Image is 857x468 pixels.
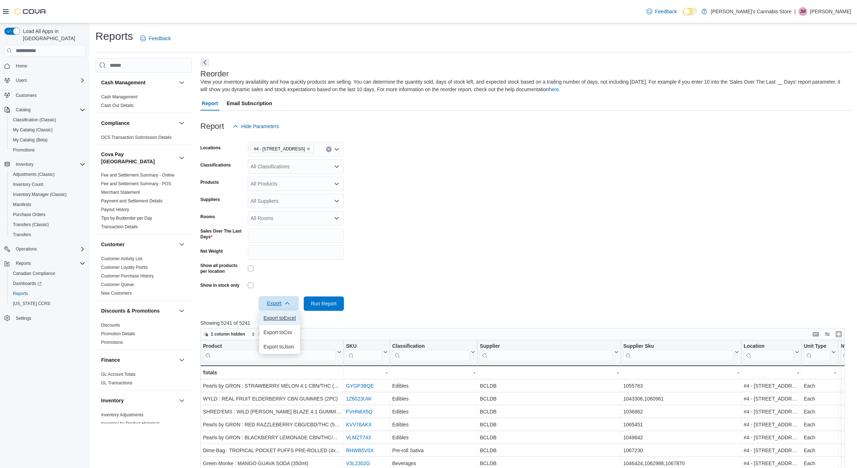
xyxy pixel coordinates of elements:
button: Export [259,296,299,310]
div: - [623,368,739,377]
div: 1046424,1062988,1067870 [623,459,739,468]
button: Clear input [326,146,332,152]
div: Edibles [392,420,475,429]
p: Showing 5241 of 5241 [200,319,851,327]
span: Sort fields [259,331,278,337]
a: Feedback [644,4,680,19]
button: Customers [1,90,88,100]
button: Finance [177,356,186,364]
button: My Catalog (Classic) [7,125,88,135]
a: Canadian Compliance [10,269,58,278]
button: Export toExcel [259,311,300,325]
a: Customer Queue [101,282,134,287]
div: Product [203,343,336,361]
span: Export to Json [264,344,296,350]
div: - [480,368,619,377]
button: Open list of options [334,198,340,204]
div: Edibles [392,433,475,442]
div: Edibles [392,382,475,390]
div: Supplier Sku [623,343,733,361]
div: - [744,368,799,377]
button: Classification (Classic) [7,115,88,125]
span: Inventory Manager (Classic) [13,192,67,197]
div: #4 - [STREET_ADDRESS] [744,407,799,416]
span: Cash Management [101,94,137,100]
div: Location [744,343,794,361]
a: Promotions [101,340,123,345]
button: Customer [177,240,186,249]
span: Catalog [13,106,85,114]
span: Transfers (Classic) [10,220,85,229]
span: Load All Apps in [GEOGRAPHIC_DATA] [20,28,85,42]
a: Feedback [137,31,174,46]
a: VLMZT743 [346,435,371,440]
a: OCS Transaction Submission Details [101,135,172,140]
button: Catalog [1,105,88,115]
button: My Catalog (Beta) [7,135,88,145]
span: Users [13,76,85,85]
div: #4 - [STREET_ADDRESS] [744,394,799,403]
a: Payout History [101,207,129,212]
span: GL Transactions [101,380,132,386]
button: Users [1,75,88,85]
button: Export toJson [259,340,300,354]
button: Home [1,61,88,71]
a: Transfers [10,230,34,239]
div: Cova Pay [GEOGRAPHIC_DATA] [95,171,192,234]
button: Run Report [304,296,344,311]
span: My Catalog (Classic) [13,127,53,133]
span: My Catalog (Beta) [13,137,48,143]
span: Promotions [13,147,35,153]
button: Inventory Manager (Classic) [7,189,88,200]
button: Discounts & Promotions [101,307,176,314]
button: Sort fields [248,330,280,338]
span: Inventory [16,162,33,167]
a: GYGP3BQE [346,383,374,389]
h3: Compliance [101,120,129,127]
span: Customer Purchase History [101,273,154,279]
div: - [804,368,836,377]
span: Operations [13,245,85,253]
a: 1Z6023UW [346,396,371,402]
a: Merchant Statement [101,190,140,195]
button: Discounts & Promotions [177,306,186,315]
label: Suppliers [200,197,220,202]
span: My Catalog (Classic) [10,126,85,134]
button: Adjustments (Classic) [7,169,88,179]
span: Inventory by Product Historical [101,421,160,426]
div: Beverages [392,459,475,468]
button: Supplier [480,343,619,361]
span: Adjustments (Classic) [13,172,55,177]
input: Dark Mode [683,8,698,15]
a: Fee and Settlement Summary - POS [101,181,171,186]
div: Each [804,382,836,390]
button: Promotions [7,145,88,155]
a: Adjustments (Classic) [10,170,57,179]
span: Customers [16,93,37,98]
div: James McKenna [799,7,807,16]
button: Inventory [13,160,36,169]
div: Location [744,343,794,350]
span: Transfers [13,232,31,238]
h3: Customer [101,241,124,248]
button: Inventory Count [7,179,88,189]
span: Manifests [13,202,31,207]
span: Washington CCRS [10,299,85,308]
button: Reports [1,258,88,268]
button: Customer [101,241,176,248]
span: Promotion Details [101,331,135,337]
span: Export [263,296,294,310]
button: Catalog [13,106,33,114]
div: #4 - [STREET_ADDRESS] [744,459,799,468]
h3: Inventory [101,397,124,404]
div: Supplier Sku [623,343,733,350]
button: Open list of options [334,215,340,221]
a: My Catalog (Classic) [10,126,56,134]
button: Finance [101,356,176,364]
span: GL Account Totals [101,371,136,377]
h3: Finance [101,356,120,364]
a: RHWB5V0X [346,448,374,453]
